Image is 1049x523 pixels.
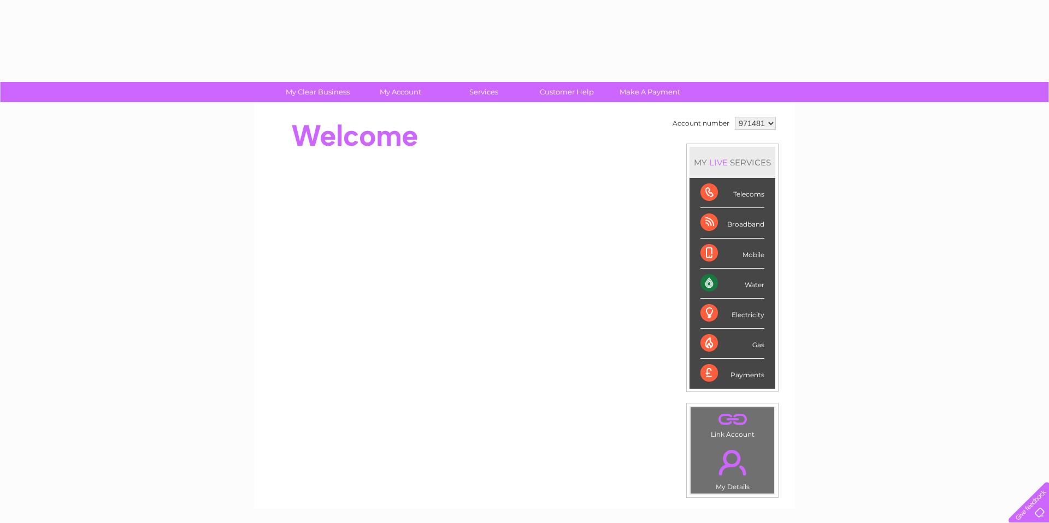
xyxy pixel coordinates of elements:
a: . [693,443,771,482]
div: Electricity [700,299,764,329]
a: Services [439,82,529,102]
div: LIVE [707,157,730,168]
a: . [693,410,771,429]
div: Mobile [700,239,764,269]
div: Broadband [700,208,764,238]
td: My Details [690,441,775,494]
a: Customer Help [522,82,612,102]
div: Payments [700,359,764,388]
a: Make A Payment [605,82,695,102]
div: Telecoms [700,178,764,208]
div: Gas [700,329,764,359]
td: Account number [670,114,732,133]
div: MY SERVICES [689,147,775,178]
div: Water [700,269,764,299]
a: My Account [356,82,446,102]
a: My Clear Business [273,82,363,102]
td: Link Account [690,407,775,441]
